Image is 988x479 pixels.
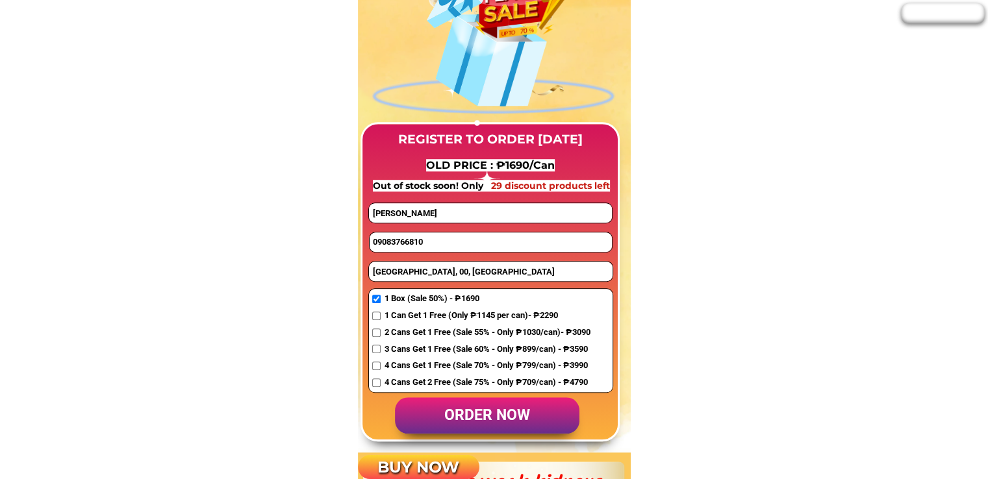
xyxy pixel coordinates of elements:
[370,232,612,252] input: Phone number
[384,326,590,339] span: 2 Cans Get 1 Free (Sale 55% - Only ₱1030/can)- ₱3090
[426,159,555,171] span: OLD PRICE : ₱1690/Can
[384,309,590,323] span: 1 Can Get 1 Free (Only ₱1145 per can)- ₱2290
[395,397,579,434] p: order now
[384,343,590,356] span: 3 Cans Get 1 Free (Sale 60% - Only ₱899/can) - ₱3590
[384,359,590,373] span: 4 Cans Get 1 Free (Sale 70% - Only ₱799/can) - ₱3990
[373,180,486,191] span: Out of stock soon! Only
[369,262,613,281] input: Address
[384,292,590,306] span: 1 Box (Sale 50%) - ₱1690
[369,203,611,223] input: first and last name
[491,180,610,191] span: 29 discount products left
[384,376,590,389] span: 4 Cans Get 2 Free (Sale 75% - Only ₱709/can) - ₱4790
[388,130,593,149] h3: REGISTER TO ORDER [DATE]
